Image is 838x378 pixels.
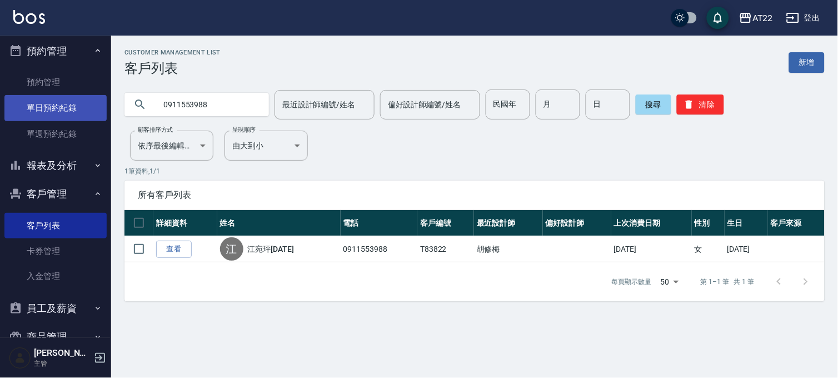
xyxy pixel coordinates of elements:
th: 客戶來源 [768,210,825,236]
button: save [707,7,729,29]
a: 查看 [156,241,192,258]
th: 偏好設計師 [543,210,611,236]
th: 電話 [341,210,418,236]
span: 所有客戶列表 [138,190,811,201]
div: AT22 [752,11,773,25]
p: 主管 [34,359,91,369]
a: 客戶列表 [4,213,107,238]
button: 報表及分析 [4,151,107,180]
button: 登出 [782,8,825,28]
div: 依序最後編輯時間 [130,131,213,161]
th: 客戶編號 [417,210,474,236]
img: Person [9,347,31,369]
h5: [PERSON_NAME] [34,347,91,359]
p: 每頁顯示數量 [612,277,652,287]
button: 員工及薪資 [4,295,107,324]
button: AT22 [735,7,777,29]
th: 生日 [725,210,768,236]
button: 客戶管理 [4,180,107,208]
td: [DATE] [611,236,692,262]
button: 清除 [677,94,724,115]
a: 新增 [789,52,825,73]
td: 0911553988 [341,236,418,262]
p: 第 1–1 筆 共 1 筆 [701,277,755,287]
a: 單日預約紀錄 [4,95,107,121]
img: Logo [13,10,45,24]
th: 最近設計師 [474,210,542,236]
td: 胡修梅 [474,236,542,262]
td: T83822 [417,236,474,262]
label: 呈現順序 [232,126,256,134]
td: 女 [692,236,725,262]
div: 由大到小 [225,131,308,161]
input: 搜尋關鍵字 [156,89,260,120]
h2: Customer Management List [124,49,221,56]
th: 姓名 [217,210,341,236]
a: 卡券管理 [4,238,107,264]
button: 預約管理 [4,37,107,66]
h3: 客戶列表 [124,61,221,76]
td: [DATE] [725,236,768,262]
label: 顧客排序方式 [138,126,173,134]
div: 50 [656,267,683,297]
th: 性別 [692,210,725,236]
a: 入金管理 [4,264,107,290]
a: 預約管理 [4,69,107,95]
th: 上次消費日期 [611,210,692,236]
button: 商品管理 [4,323,107,352]
button: 搜尋 [636,94,671,115]
a: 單週預約紀錄 [4,121,107,147]
th: 詳細資料 [153,210,217,236]
div: 江 [220,237,243,261]
a: 江宛玶[DATE] [248,243,295,255]
p: 1 筆資料, 1 / 1 [124,166,825,176]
